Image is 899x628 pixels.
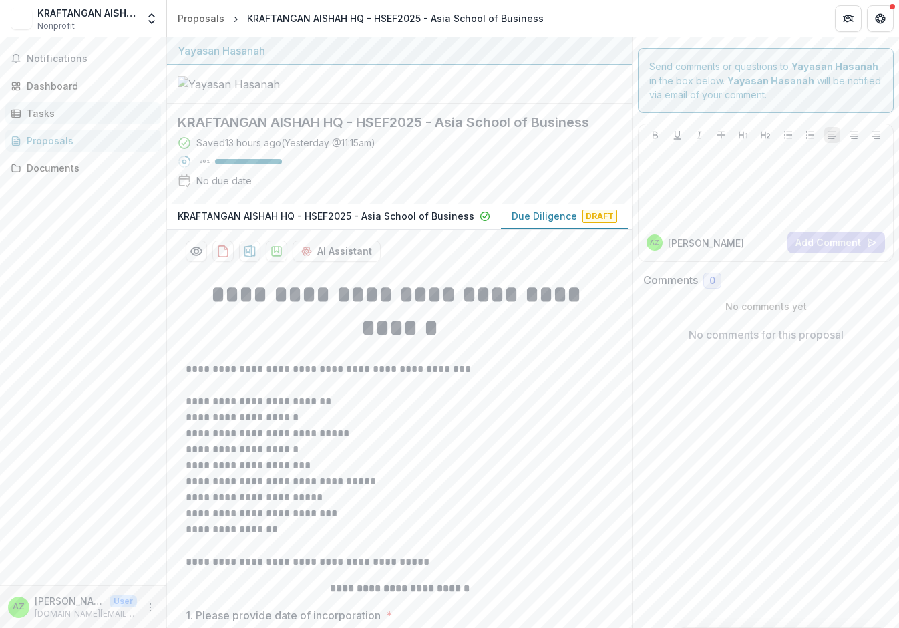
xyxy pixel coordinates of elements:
button: Add Comment [787,232,885,253]
button: Heading 1 [735,127,751,143]
button: Strike [713,127,729,143]
button: Italicize [691,127,707,143]
p: No comments for this proposal [689,327,844,343]
div: Proposals [178,11,224,25]
button: Align Right [868,127,884,143]
span: Draft [582,210,617,223]
p: Due Diligence [512,209,577,223]
a: Proposals [172,9,230,28]
h2: KRAFTANGAN AISHAH HQ - HSEF2025 - Asia School of Business [178,114,600,130]
div: Saved 13 hours ago ( Yesterday @ 11:15am ) [196,136,375,150]
button: download-proposal [266,241,287,262]
button: More [142,599,158,615]
p: 1. Please provide date of incorporation [186,607,381,623]
nav: breadcrumb [172,9,549,28]
button: Bold [647,127,663,143]
button: Bullet List [780,127,796,143]
button: Open entity switcher [142,5,161,32]
button: Notifications [5,48,161,69]
div: Tasks [27,106,150,120]
strong: Yayasan Hasanah [727,75,814,86]
button: download-proposal [239,241,260,262]
p: User [110,595,137,607]
a: Dashboard [5,75,161,97]
span: Notifications [27,53,156,65]
p: [DOMAIN_NAME][EMAIL_ADDRESS][DOMAIN_NAME] [35,608,137,620]
div: KRAFTANGAN AISHAH HQ [37,6,137,20]
img: Yayasan Hasanah [178,76,311,92]
div: Dashboard [27,79,150,93]
button: Align Left [824,127,840,143]
p: KRAFTANGAN AISHAH HQ - HSEF2025 - Asia School of Business [178,209,474,223]
button: Align Center [846,127,862,143]
div: KRAFTANGAN AISHAH HQ - HSEF2025 - Asia School of Business [247,11,544,25]
p: 100 % [196,157,210,166]
div: No due date [196,174,252,188]
p: [PERSON_NAME] [35,594,104,608]
div: Aishah ZA [13,603,25,611]
button: Get Help [867,5,894,32]
a: Documents [5,157,161,179]
a: Proposals [5,130,161,152]
button: Heading 2 [757,127,773,143]
span: Nonprofit [37,20,75,32]
button: Underline [669,127,685,143]
button: download-proposal [212,241,234,262]
button: AI Assistant [293,241,381,262]
h2: Comments [643,274,698,287]
p: No comments yet [643,299,888,313]
a: Tasks [5,102,161,124]
button: Ordered List [802,127,818,143]
div: Send comments or questions to in the box below. will be notified via email of your comment. [638,48,894,113]
span: 0 [709,275,715,287]
button: Partners [835,5,862,32]
div: Aishah ZA [650,239,659,246]
div: Documents [27,161,150,175]
p: [PERSON_NAME] [668,236,744,250]
img: KRAFTANGAN AISHAH HQ [11,8,32,29]
button: Preview f4be919a-e24f-422d-937e-7260aa4629ee-1.pdf [186,241,207,262]
div: Proposals [27,134,150,148]
strong: Yayasan Hasanah [791,61,878,72]
div: Yayasan Hasanah [178,43,621,59]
